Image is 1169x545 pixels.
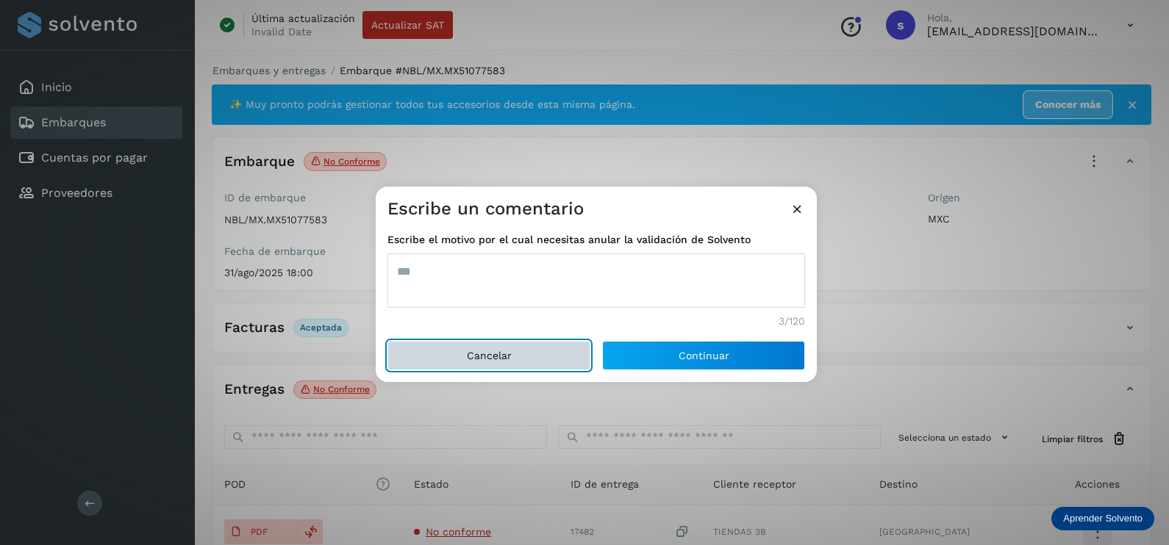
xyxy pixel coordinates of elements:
[779,314,805,329] span: 3/120
[1063,513,1143,524] p: Aprender Solvento
[387,232,805,248] span: Escribe el motivo por el cual necesitas anular la validación de Solvento
[602,341,805,370] button: Continuar
[679,350,729,361] span: Continuar
[387,341,590,370] button: Cancelar
[387,198,584,220] h3: Escribe un comentario
[1051,507,1154,530] div: Aprender Solvento
[467,350,512,361] span: Cancelar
